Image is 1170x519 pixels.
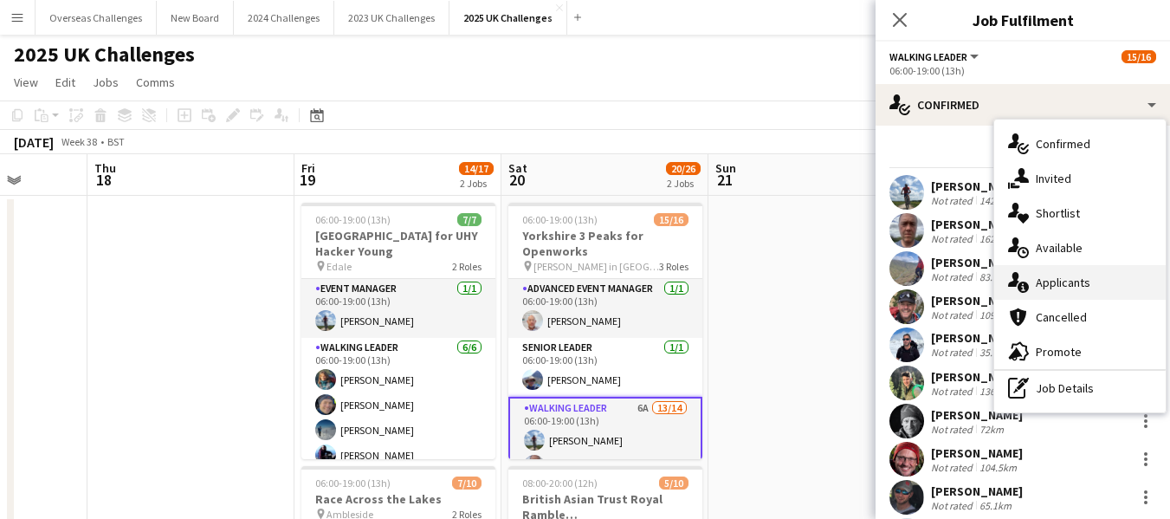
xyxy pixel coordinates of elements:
app-job-card: 06:00-19:00 (13h)15/16Yorkshire 3 Peaks for Openworks [PERSON_NAME] in [GEOGRAPHIC_DATA]3 RolesAd... [508,203,702,459]
div: Confirmed [876,84,1170,126]
div: Not rated [931,385,976,398]
span: 06:00-19:00 (13h) [315,213,391,226]
button: 2024 Challenges [234,1,334,35]
span: 2 Roles [452,260,482,273]
h3: Job Fulfilment [876,9,1170,31]
span: 15/16 [654,213,688,226]
span: 3 Roles [659,260,688,273]
span: 7/7 [457,213,482,226]
div: [PERSON_NAME] [931,483,1023,499]
div: [PERSON_NAME] [931,178,1023,194]
div: BST [107,135,125,148]
div: [PERSON_NAME] [931,330,1044,346]
div: 65.1km [976,499,1015,512]
div: [PERSON_NAME] [931,407,1023,423]
span: Applicants [1036,275,1090,290]
span: Edale [326,260,352,273]
app-job-card: 06:00-19:00 (13h)7/7[GEOGRAPHIC_DATA] for UHY Hacker Young Edale2 RolesEvent Manager1/106:00-19:0... [301,203,495,459]
span: 18 [92,170,116,190]
div: Not rated [931,461,976,474]
div: [PERSON_NAME] [931,293,1023,308]
span: Shortlist [1036,205,1080,221]
span: Fri [301,160,315,176]
span: Promote [1036,344,1082,360]
div: Not rated [931,346,976,360]
app-card-role: Senior Leader1/106:00-19:00 (13h)[PERSON_NAME] [508,338,702,397]
div: 06:00-19:00 (13h) [889,64,1156,77]
button: Overseas Challenges [36,1,157,35]
button: 2025 UK Challenges [449,1,567,35]
span: 20/26 [666,162,701,175]
button: Walking Leader [889,50,981,63]
div: 72km [976,423,1007,436]
app-card-role: Advanced Event Manager1/106:00-19:00 (13h)[PERSON_NAME] [508,279,702,338]
div: [PERSON_NAME] [931,369,1023,385]
span: Week 38 [57,135,100,148]
app-card-role: Event Manager1/106:00-19:00 (13h)[PERSON_NAME] [301,279,495,338]
div: 142.8km [976,194,1020,207]
button: 2023 UK Challenges [334,1,449,35]
h3: Race Across the Lakes [301,491,495,507]
span: 5/10 [659,477,688,490]
div: 2 Jobs [460,177,493,190]
span: 14/17 [459,162,494,175]
h3: Yorkshire 3 Peaks for Openworks [508,228,702,259]
div: 83.1km [976,270,1015,283]
div: Not rated [931,232,976,245]
span: Comms [136,75,175,90]
a: Jobs [86,71,126,94]
span: Confirmed [1036,136,1090,152]
h1: 2025 UK Challenges [14,42,195,68]
span: 7/10 [452,477,482,490]
div: 136.9km [976,385,1020,398]
span: Cancelled [1036,309,1087,325]
div: Not rated [931,308,976,321]
span: Sun [715,160,736,176]
div: 2 Jobs [667,177,700,190]
span: 06:00-19:00 (13h) [315,477,391,490]
div: 109.2km [976,308,1020,321]
span: Edit [55,75,75,90]
span: Thu [94,160,116,176]
span: 15/16 [1122,50,1156,63]
span: Invited [1036,171,1071,186]
div: Not rated [931,194,976,207]
div: [PERSON_NAME] [931,217,1023,232]
button: New Board [157,1,234,35]
span: Available [1036,240,1083,256]
div: Not rated [931,270,976,283]
h3: [GEOGRAPHIC_DATA] for UHY Hacker Young [301,228,495,259]
div: 35.7km [976,346,1015,360]
div: 162.9km [976,232,1020,245]
span: Walking Leader [889,50,967,63]
span: 20 [506,170,527,190]
a: Comms [129,71,182,94]
div: Not rated [931,423,976,436]
span: Sat [508,160,527,176]
span: 06:00-19:00 (13h) [522,213,598,226]
span: 19 [299,170,315,190]
div: Not rated [931,499,976,512]
div: Job Details [994,371,1166,405]
a: View [7,71,45,94]
div: [PERSON_NAME] [931,255,1023,270]
div: [DATE] [14,133,54,151]
span: 21 [713,170,736,190]
span: View [14,75,38,90]
span: Jobs [93,75,119,90]
a: Edit [48,71,82,94]
span: 08:00-20:00 (12h) [522,477,598,490]
div: 104.5km [976,461,1020,474]
div: [PERSON_NAME] [931,445,1023,461]
span: [PERSON_NAME] in [GEOGRAPHIC_DATA] [533,260,659,273]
